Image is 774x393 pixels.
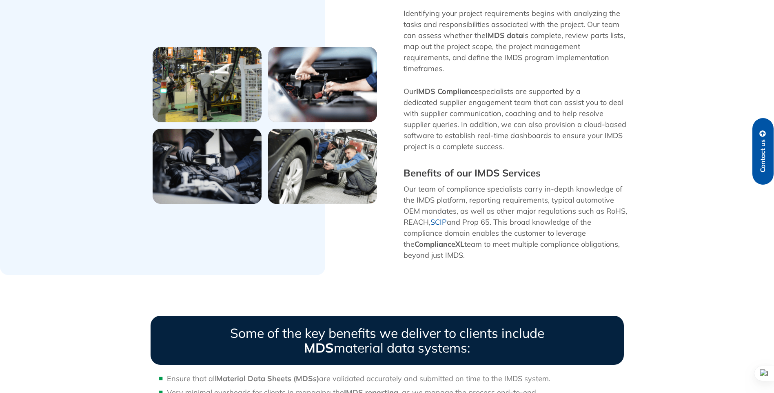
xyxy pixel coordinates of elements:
strong: IMDS Compliance [416,87,478,96]
span: Ensure that all are validated accurately and submitted on time to the IMDS system. [167,374,550,383]
h4: Benefits of our IMDS Services [404,164,628,182]
strong: ComplianceXL [415,239,464,249]
span: Our specialists are supported by a dedicated supplier engagement team that can assist you to deal... [404,87,626,151]
a: SCIP [430,217,447,227]
h4: Some of the key benefits we deliver to clients include material data systems: [151,316,624,365]
b: MDS [304,339,334,356]
span: Contact us [759,139,767,172]
a: Contact us [752,118,774,185]
span: Our team of compliance specialists carry in-depth knowledge of the IMDS platform, reporting requi... [404,184,627,260]
strong: Material Data Sheets (MDSs) [216,374,319,383]
p: Identifying your project requirements begins with analyzing the tasks and responsibilities associ... [404,8,628,74]
strong: IMDS data [486,31,523,40]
